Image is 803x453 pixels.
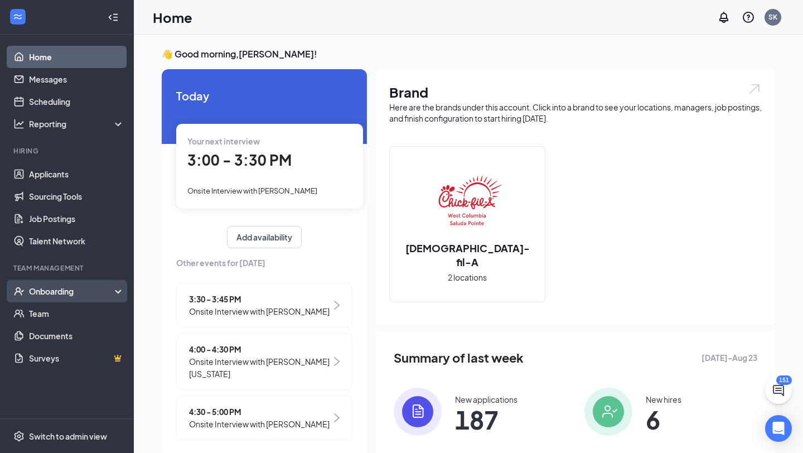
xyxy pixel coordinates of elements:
h1: Home [153,8,192,27]
span: 3:00 - 3:30 PM [187,151,292,169]
a: Home [29,46,124,68]
span: Onsite Interview with [PERSON_NAME] [189,305,330,317]
span: Today [176,87,352,104]
svg: Collapse [108,12,119,23]
h2: [DEMOGRAPHIC_DATA]-fil-A [390,241,545,269]
span: 2 locations [448,271,487,283]
img: open.6027fd2a22e1237b5b06.svg [747,83,762,95]
img: Chick-fil-A [432,165,503,237]
svg: Notifications [717,11,731,24]
span: 3:30 - 3:45 PM [189,293,330,305]
div: Hiring [13,146,122,156]
div: New hires [646,394,681,405]
img: icon [394,388,442,436]
span: 4:30 - 5:00 PM [189,406,330,418]
span: [DATE] - Aug 23 [702,351,757,364]
span: 4:00 - 4:30 PM [189,343,331,355]
svg: Settings [13,431,25,442]
div: Switch to admin view [29,431,107,442]
span: 6 [646,409,681,430]
span: Onsite Interview with [PERSON_NAME] [187,186,317,195]
svg: UserCheck [13,286,25,297]
a: Scheduling [29,90,124,113]
a: Messages [29,68,124,90]
a: Talent Network [29,230,124,252]
a: Applicants [29,163,124,185]
h3: 👋 Good morning, [PERSON_NAME] ! [162,48,775,60]
div: Onboarding [29,286,115,297]
a: Team [29,302,124,325]
a: SurveysCrown [29,347,124,369]
span: 187 [455,409,517,430]
div: SK [768,12,777,22]
a: Job Postings [29,208,124,230]
div: Team Management [13,263,122,273]
img: icon [584,388,632,436]
svg: WorkstreamLogo [12,11,23,22]
span: Summary of last week [394,348,524,368]
a: Documents [29,325,124,347]
span: Onsite Interview with [PERSON_NAME][US_STATE] [189,355,331,380]
div: Here are the brands under this account. Click into a brand to see your locations, managers, job p... [389,102,762,124]
h1: Brand [389,83,762,102]
a: Sourcing Tools [29,185,124,208]
div: New applications [455,394,517,405]
span: Your next interview [187,136,260,146]
span: Onsite Interview with [PERSON_NAME] [189,418,330,430]
span: Other events for [DATE] [176,257,352,269]
svg: ChatActive [772,384,785,397]
div: Open Intercom Messenger [765,415,792,442]
div: Reporting [29,118,125,129]
svg: Analysis [13,118,25,129]
svg: QuestionInfo [742,11,755,24]
button: Add availability [227,226,302,248]
button: ChatActive [765,377,792,404]
div: 151 [776,375,792,385]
